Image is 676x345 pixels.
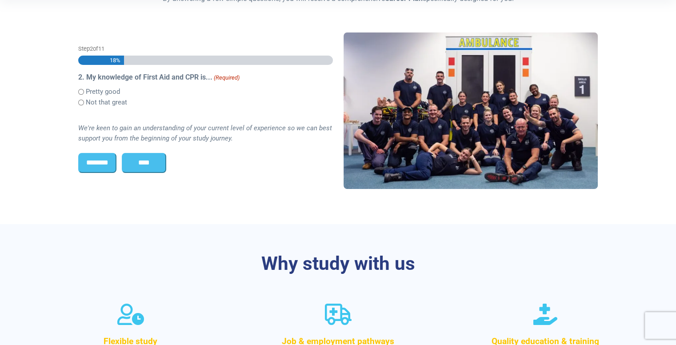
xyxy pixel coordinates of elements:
i: We're keen to gain an understanding of your current level of experience so we can best support yo... [78,124,332,142]
p: Step of [78,44,333,53]
label: Not that great [86,97,127,108]
span: 18% [109,56,120,65]
legend: 2. My knowledge of First Aid and CPR is... [78,72,333,83]
span: 2 [90,45,93,52]
span: (Required) [213,73,240,82]
h3: Why study with us [78,253,598,275]
label: Pretty good [86,87,120,97]
span: 11 [98,45,104,52]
